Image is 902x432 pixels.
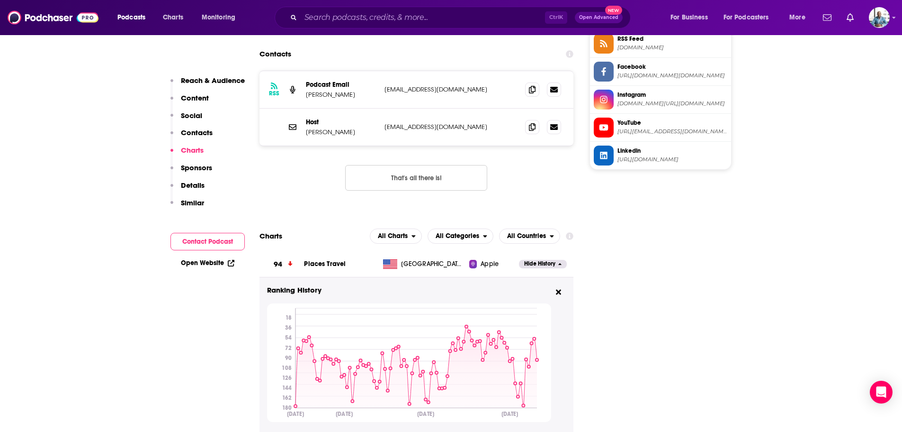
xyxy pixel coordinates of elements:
span: United States [401,259,463,269]
tspan: 90 [285,355,291,361]
h3: 94 [274,259,282,270]
p: Sponsors [181,163,212,172]
button: Sponsors [170,163,212,181]
span: Ctrl K [545,11,567,24]
button: Details [170,181,205,198]
span: instagram.com/boldlygo.world [617,100,727,107]
tspan: 18 [285,314,291,321]
tspan: 144 [282,385,291,391]
button: Content [170,93,209,111]
input: Search podcasts, credits, & more... [301,10,545,25]
button: Nothing here. [345,165,487,191]
button: Hide History [519,260,566,268]
span: Instagram [617,91,727,99]
a: Instagram[DOMAIN_NAME][URL][DOMAIN_NAME] [594,90,727,110]
span: https://www.youtube.com/@boldlygoworld [617,128,727,135]
tspan: 126 [282,375,291,381]
p: Details [181,181,205,190]
p: Podcast Email [306,81,377,89]
a: Charts [157,10,189,25]
span: All Categories [436,233,479,239]
span: Hide History [524,260,555,268]
div: Open Intercom Messenger [870,381,893,404]
tspan: 108 [281,365,291,371]
span: More [789,11,805,24]
a: Open Website [181,259,234,267]
span: Charts [163,11,183,24]
button: open menu [783,10,817,25]
tspan: 162 [282,395,291,401]
tspan: 54 [285,335,291,341]
p: Host [306,118,377,126]
a: RSS Feed[DOMAIN_NAME] [594,34,727,54]
button: open menu [664,10,720,25]
span: Monitoring [202,11,235,24]
a: YouTube[URL][EMAIL_ADDRESS][DOMAIN_NAME] [594,118,727,138]
span: New [605,6,622,15]
p: Charts [181,146,204,155]
a: Show notifications dropdown [819,9,835,26]
tspan: [DATE] [336,411,353,418]
button: open menu [499,229,560,244]
span: feeds.captivate.fm [617,44,727,51]
img: Podchaser - Follow, Share and Rate Podcasts [8,9,98,27]
p: Reach & Audience [181,76,245,85]
p: [EMAIL_ADDRESS][DOMAIN_NAME] [384,85,510,93]
span: All Countries [507,233,546,239]
span: https://www.linkedin.com/in/boldlygoworld [617,156,727,163]
h2: Categories [428,229,493,244]
button: Reach & Audience [170,76,245,93]
span: Open Advanced [579,15,618,20]
h2: Contacts [259,45,291,63]
a: Places Travel [304,260,346,268]
p: Social [181,111,202,120]
span: RSS Feed [617,35,727,43]
button: Open AdvancedNew [575,12,623,23]
span: Podcasts [117,11,145,24]
tspan: 180 [282,405,291,412]
h3: Ranking History [267,285,551,296]
p: Contacts [181,128,213,137]
p: [EMAIL_ADDRESS][DOMAIN_NAME] [384,123,510,131]
span: For Podcasters [723,11,769,24]
a: Linkedin[URL][DOMAIN_NAME] [594,146,727,165]
div: Search podcasts, credits, & more... [284,7,640,28]
img: User Profile [869,7,890,28]
tspan: [DATE] [417,411,434,418]
span: For Business [670,11,708,24]
button: Show profile menu [869,7,890,28]
button: open menu [370,229,422,244]
button: open menu [717,10,783,25]
a: Apple [469,259,519,269]
span: All Charts [378,233,408,239]
tspan: 72 [285,345,291,351]
a: 94 [259,251,304,277]
button: open menu [111,10,158,25]
button: Contact Podcast [170,233,245,250]
span: Facebook [617,63,727,71]
a: [GEOGRAPHIC_DATA] [379,259,469,269]
p: Content [181,93,209,102]
button: Charts [170,146,204,163]
p: [PERSON_NAME] [306,128,377,136]
tspan: [DATE] [287,411,304,418]
h2: Countries [499,229,560,244]
span: YouTube [617,119,727,127]
a: Facebook[URL][DOMAIN_NAME][DOMAIN_NAME] [594,62,727,82]
h3: RSS [269,90,279,97]
span: https://www.facebook.com/BoldlyGo.World [617,72,727,79]
p: [PERSON_NAME] [306,91,377,99]
button: open menu [428,229,493,244]
button: Social [170,111,202,129]
button: open menu [195,10,248,25]
button: Contacts [170,128,213,146]
span: Apple [481,259,499,269]
a: Show notifications dropdown [843,9,857,26]
span: Linkedin [617,147,727,155]
h2: Platforms [370,229,422,244]
button: Similar [170,198,204,216]
tspan: 36 [285,325,291,331]
span: Logged in as BoldlyGo [869,7,890,28]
